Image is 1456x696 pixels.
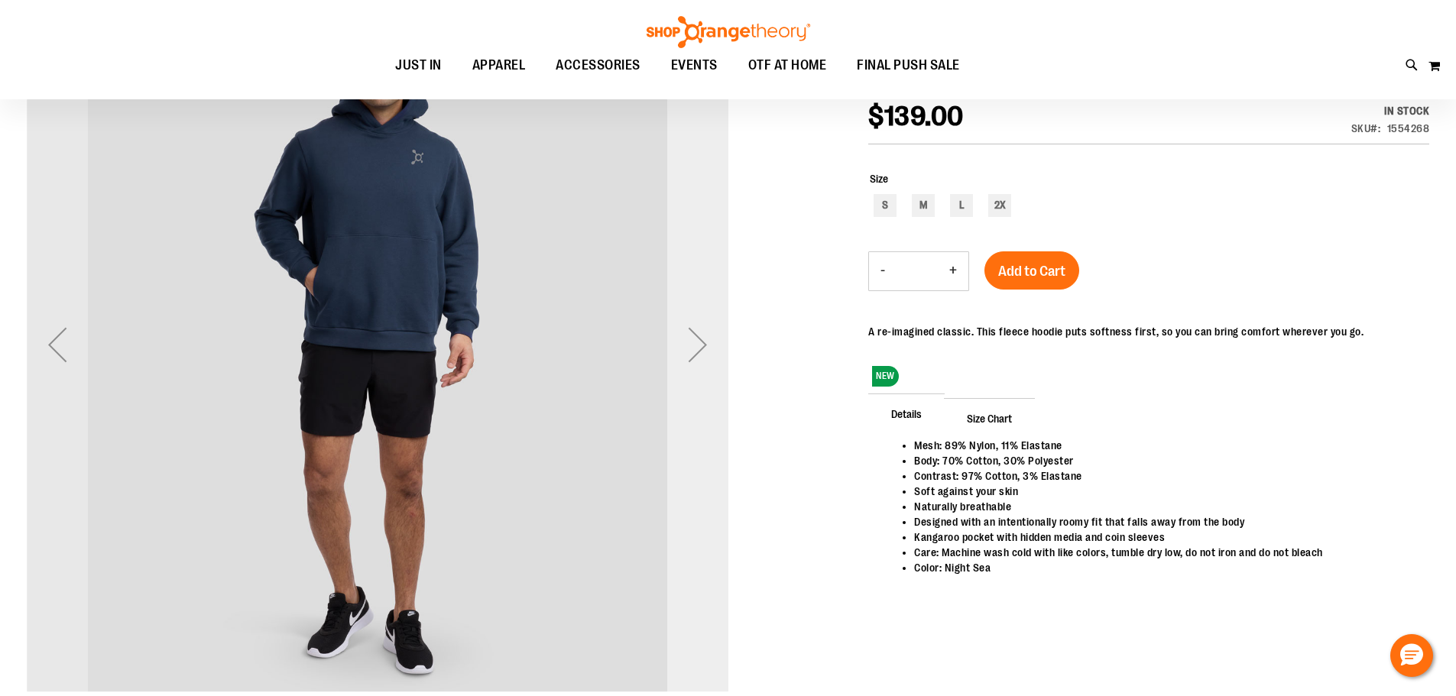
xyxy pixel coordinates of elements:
[870,173,888,185] span: Size
[914,545,1414,560] li: Care: Machine wash cold with like colors, tumble dry low, do not iron and do not bleach
[914,499,1414,514] li: Naturally breathable
[998,263,1065,280] span: Add to Cart
[868,324,1364,339] div: A re-imagined classic. This fleece hoodie puts softness first, so you can bring comfort wherever ...
[1351,103,1430,118] div: Availability
[656,48,733,83] a: EVENTS
[944,398,1035,438] span: Size Chart
[540,48,656,83] a: ACCESSORIES
[380,48,457,83] a: JUST IN
[857,48,960,83] span: FINAL PUSH SALE
[914,468,1414,484] li: Contrast: 97% Cotton, 3% Elastane
[395,48,442,83] span: JUST IN
[1387,121,1430,136] div: 1554268
[472,48,526,83] span: APPAREL
[872,366,899,387] span: NEW
[644,16,812,48] img: Shop Orangetheory
[841,48,975,83] a: FINAL PUSH SALE
[912,194,935,217] div: M
[914,484,1414,499] li: Soft against your skin
[671,48,718,83] span: EVENTS
[868,101,964,132] span: $139.00
[914,560,1414,575] li: Color: Night Sea
[874,194,897,217] div: S
[914,438,1414,453] li: Mesh: 89% Nylon, 11% Elastane
[869,252,897,290] button: Decrease product quantity
[988,194,1011,217] div: 2X
[1351,122,1381,134] strong: SKU
[457,48,541,83] a: APPAREL
[914,529,1414,545] li: Kangaroo pocket with hidden media and coin sleeves
[556,48,640,83] span: ACCESSORIES
[950,194,973,217] div: L
[868,393,945,433] span: Details
[938,252,968,290] button: Increase product quantity
[984,251,1079,290] button: Add to Cart
[748,48,827,83] span: OTF AT HOME
[914,514,1414,529] li: Designed with an intentionally roomy fit that falls away from the body
[1351,103,1430,118] div: In stock
[1390,634,1433,677] button: Hello, have a question? Let’s chat.
[897,253,938,290] input: Product quantity
[914,453,1414,468] li: Body: 70% Cotton, 30% Polyester
[733,48,842,83] a: OTF AT HOME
